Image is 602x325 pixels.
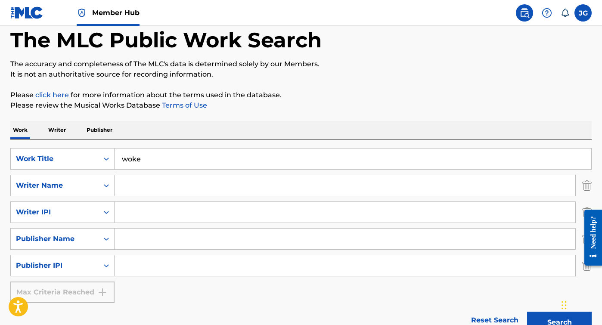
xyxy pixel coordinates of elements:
[10,121,30,139] p: Work
[561,9,569,17] div: Notifications
[10,69,592,80] p: It is not an authoritative source for recording information.
[16,260,93,271] div: Publisher IPI
[562,292,567,318] div: Drag
[559,284,602,325] iframe: Chat Widget
[46,121,68,139] p: Writer
[516,4,533,22] a: Public Search
[16,234,93,244] div: Publisher Name
[538,4,555,22] div: Help
[542,8,552,18] img: help
[16,207,93,217] div: Writer IPI
[10,27,322,53] h1: The MLC Public Work Search
[16,180,93,191] div: Writer Name
[84,121,115,139] p: Publisher
[10,100,592,111] p: Please review the Musical Works Database
[10,59,592,69] p: The accuracy and completeness of The MLC's data is determined solely by our Members.
[16,154,93,164] div: Work Title
[10,6,43,19] img: MLC Logo
[582,175,592,196] img: Delete Criterion
[519,8,530,18] img: search
[92,8,140,18] span: Member Hub
[574,4,592,22] div: User Menu
[35,91,69,99] a: click here
[77,8,87,18] img: Top Rightsholder
[10,90,592,100] p: Please for more information about the terms used in the database.
[160,101,207,109] a: Terms of Use
[578,201,602,275] iframe: Resource Center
